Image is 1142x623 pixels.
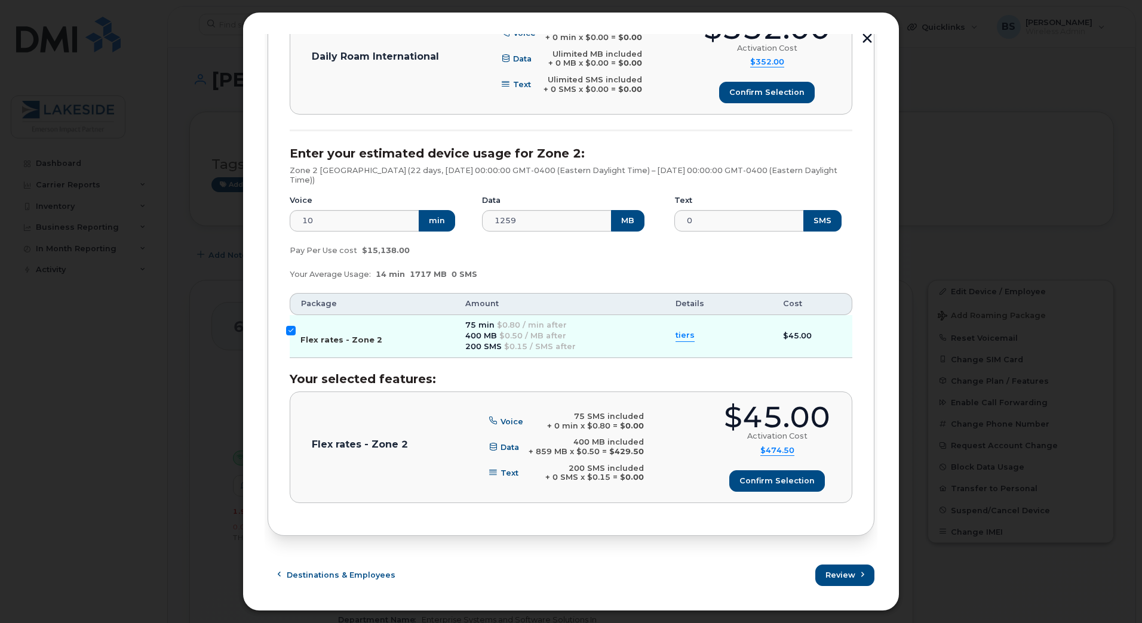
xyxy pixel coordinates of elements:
th: Details [665,293,772,314]
span: + 859 MB x [529,447,574,456]
span: + 0 SMS x [544,85,583,94]
label: Text [674,196,692,205]
span: 200 SMS [465,342,502,351]
span: Confirm selection [729,87,805,98]
label: Data [482,196,501,205]
span: 400 MB [465,331,497,340]
span: Review [825,569,855,581]
button: min [419,210,455,232]
th: Cost [772,293,852,314]
div: 75 SMS included [547,412,644,421]
span: 75 min [465,320,495,329]
p: Flex rates - Zone 2 [312,440,408,449]
span: + 0 SMS x [545,473,585,482]
span: 0 SMS [452,270,477,279]
span: Text [513,80,531,89]
span: $0.15 = [587,473,618,482]
b: $0.00 [620,421,644,430]
span: Data [501,443,519,452]
th: Package [290,293,455,314]
span: Pay Per Use cost [290,246,357,255]
span: $0.80 = [587,421,618,430]
input: Flex rates - Zone 2 [286,326,296,335]
button: SMS [803,210,842,232]
b: $0.00 [618,58,642,67]
div: 200 SMS included [545,464,644,473]
span: $0.00 = [585,58,616,67]
b: $429.50 [609,447,644,456]
summary: tiers [676,330,695,341]
span: + 0 min x [547,421,585,430]
td: $45.00 [772,315,852,358]
button: Destinations & Employees [268,565,406,586]
div: $45.00 [724,403,830,432]
div: 400 MB included [529,437,644,447]
span: + 0 MB x [548,58,583,67]
p: Daily Roam International [312,52,439,61]
div: Ulimited SMS included [544,75,642,85]
button: MB [611,210,644,232]
th: Amount [455,293,665,314]
span: Destinations & Employees [287,569,395,581]
span: 14 min [376,270,405,279]
summary: $352.00 [750,57,784,67]
span: $0.00 = [585,85,616,94]
label: Voice [290,196,312,205]
b: $0.00 [620,473,644,482]
div: Activation Cost [737,44,797,53]
div: Activation Cost [747,431,808,441]
b: $0.00 [618,85,642,94]
span: Data [513,54,532,63]
span: Voice [501,417,523,425]
span: Confirm selection [739,475,815,486]
span: Your Average Usage: [290,270,371,279]
h3: Your selected features: [290,372,852,385]
button: Review [815,565,874,586]
h3: Enter your estimated device usage for Zone 2: [290,147,852,160]
span: $15,138.00 [362,246,410,255]
span: $0.50 = [576,447,607,456]
summary: $474.50 [760,446,794,456]
span: Flex rates - Zone 2 [300,335,382,344]
button: Confirm selection [729,470,825,492]
span: 1717 MB [410,270,447,279]
div: Ulimited MB included [548,50,642,59]
span: $0.50 / MB after [499,331,566,340]
span: $0.15 / SMS after [504,342,576,351]
button: Confirm selection [719,82,815,103]
p: Zone 2 [GEOGRAPHIC_DATA] (22 days, [DATE] 00:00:00 GMT-0400 (Eastern Daylight Time) – [DATE] 00:0... [290,166,852,184]
span: Text [501,468,518,477]
span: $0.80 / min after [497,320,567,329]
